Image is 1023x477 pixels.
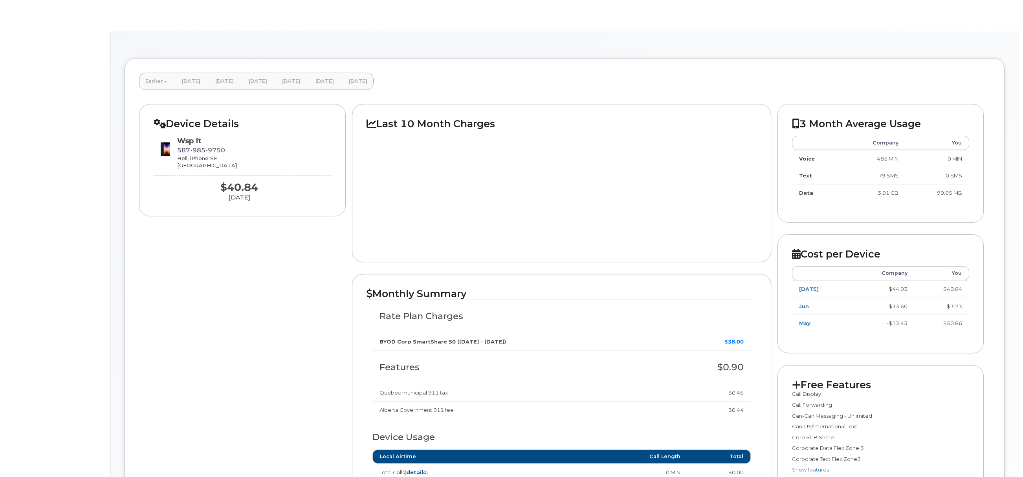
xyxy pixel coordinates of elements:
[840,184,906,201] td: 3.91 GB
[906,150,969,167] td: 0 MIN
[154,136,177,159] img: image20231002-3703462-10zne2t.jpeg
[406,469,426,475] a: details
[367,119,757,130] h2: Last 10 Month Charges
[848,266,914,280] th: Company
[915,280,969,298] td: $40.84
[372,432,751,442] h3: Device Usage
[792,249,970,260] h2: Cost per Device
[915,314,969,332] td: $50.86
[666,401,750,419] td: $0.44
[379,338,506,345] strong: BYOD Corp SmartShare 50 ([DATE] - [DATE])
[372,450,530,464] th: Local Airtime
[792,390,970,398] p: Call Display
[176,73,207,90] a: [DATE]
[799,286,819,292] a: [DATE]
[177,136,237,146] div: Wsp It
[792,423,970,430] p: Can-US/International Text
[242,73,273,90] a: [DATE]
[792,434,970,441] p: Corp 5GB Share
[367,289,757,300] h2: Monthly Summary
[799,155,815,162] strong: Voice
[792,401,970,409] p: Call Forwarding
[190,146,205,154] span: 985
[405,469,428,475] span: ( )
[799,303,809,309] a: Jun
[276,73,307,90] a: [DATE]
[840,136,906,150] th: Company
[724,338,744,345] strong: $38.00
[792,455,970,463] p: Corporate Text Flex Zone3
[154,119,331,130] h2: Device Details
[799,320,810,326] a: May
[840,150,906,167] td: 485 MIN
[372,401,666,419] td: Alberta Government 911 fee
[906,184,969,201] td: 99.95 MB
[848,298,914,315] td: $33.60
[792,380,970,391] h2: Free Features
[906,136,969,150] th: You
[309,73,340,90] a: [DATE]
[177,146,225,154] span: 587
[799,190,813,196] strong: Data
[687,450,751,464] th: Total
[792,412,970,420] p: Can-Can Messaging - Unlimited
[177,155,237,169] div: Bell, iPhone SE [GEOGRAPHIC_DATA]
[205,146,225,154] span: 9750
[209,73,240,90] a: [DATE]
[915,298,969,315] td: $3.73
[840,167,906,184] td: 79 SMS
[915,266,969,280] th: You
[379,311,744,321] h3: Rate Plan Charges
[154,193,325,202] div: [DATE]
[848,314,914,332] td: -$13.43
[906,167,969,184] td: 0 SMS
[799,172,812,179] strong: Text
[154,182,325,193] div: $40.84
[530,450,687,464] th: Call Length
[666,384,750,401] td: $0.46
[792,119,970,130] h2: 3 Month Average Usage
[792,444,970,452] p: Corporate Data Flex Zone 3
[372,384,666,401] td: Quebec municipal 911 tax
[139,73,173,90] a: Earlier
[673,362,743,372] h3: $0.90
[343,73,374,90] a: [DATE]
[379,362,659,372] h3: Features
[848,280,914,298] td: $44.93
[792,466,829,473] a: Show features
